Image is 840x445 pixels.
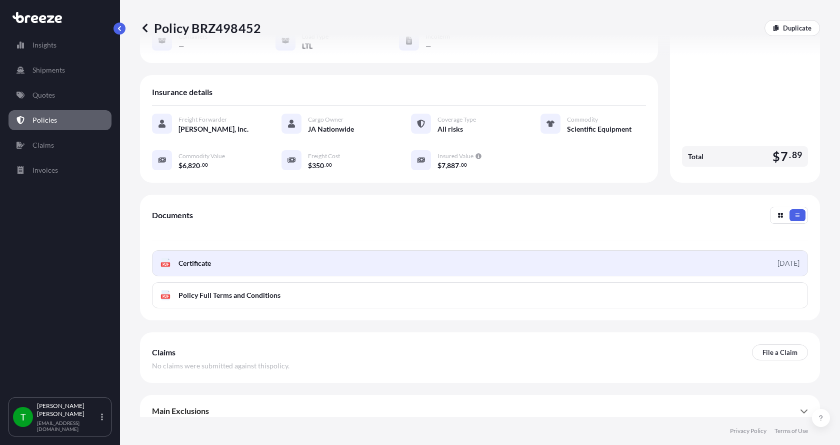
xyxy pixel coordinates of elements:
[308,116,343,124] span: Cargo Owner
[162,295,169,298] text: PDF
[461,163,467,167] span: 00
[437,162,441,169] span: $
[152,406,209,416] span: Main Exclusions
[447,162,459,169] span: 887
[8,110,111,130] a: Policies
[186,162,188,169] span: ,
[178,258,211,268] span: Certificate
[32,140,54,150] p: Claims
[437,152,473,160] span: Insured Value
[459,163,460,167] span: .
[20,412,26,422] span: T
[152,399,808,423] div: Main Exclusions
[32,165,58,175] p: Invoices
[764,20,820,36] a: Duplicate
[32,40,56,50] p: Insights
[567,124,631,134] span: Scientific Equipment
[308,124,354,134] span: JA Nationwide
[8,135,111,155] a: Claims
[202,163,208,167] span: 00
[730,427,766,435] a: Privacy Policy
[8,35,111,55] a: Insights
[162,263,169,266] text: PDF
[789,152,791,158] span: .
[178,124,248,134] span: [PERSON_NAME], Inc.
[37,420,99,432] p: [EMAIL_ADDRESS][DOMAIN_NAME]
[312,162,324,169] span: 350
[152,282,808,308] a: PDFPolicy Full Terms and Conditions
[32,115,57,125] p: Policies
[8,85,111,105] a: Quotes
[32,90,55,100] p: Quotes
[437,116,476,124] span: Coverage Type
[783,23,811,33] p: Duplicate
[772,150,780,163] span: $
[8,160,111,180] a: Invoices
[32,65,65,75] p: Shipments
[152,250,808,276] a: PDFCertificate[DATE]
[152,210,193,220] span: Documents
[437,124,463,134] span: All risks
[178,152,225,160] span: Commodity Value
[324,163,325,167] span: .
[308,162,312,169] span: $
[178,290,280,300] span: Policy Full Terms and Conditions
[178,116,227,124] span: Freight Forwarder
[152,87,212,97] span: Insurance details
[445,162,447,169] span: ,
[688,152,703,162] span: Total
[762,347,797,357] p: File a Claim
[152,347,175,357] span: Claims
[37,402,99,418] p: [PERSON_NAME] [PERSON_NAME]
[188,162,200,169] span: 820
[567,116,598,124] span: Commodity
[777,258,799,268] div: [DATE]
[8,60,111,80] a: Shipments
[182,162,186,169] span: 6
[152,361,289,371] span: No claims were submitted against this policy .
[200,163,201,167] span: .
[780,150,788,163] span: 7
[774,427,808,435] a: Terms of Use
[326,163,332,167] span: 00
[752,344,808,360] a: File a Claim
[178,162,182,169] span: $
[792,152,802,158] span: 89
[308,152,340,160] span: Freight Cost
[441,162,445,169] span: 7
[140,20,261,36] p: Policy BRZ498452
